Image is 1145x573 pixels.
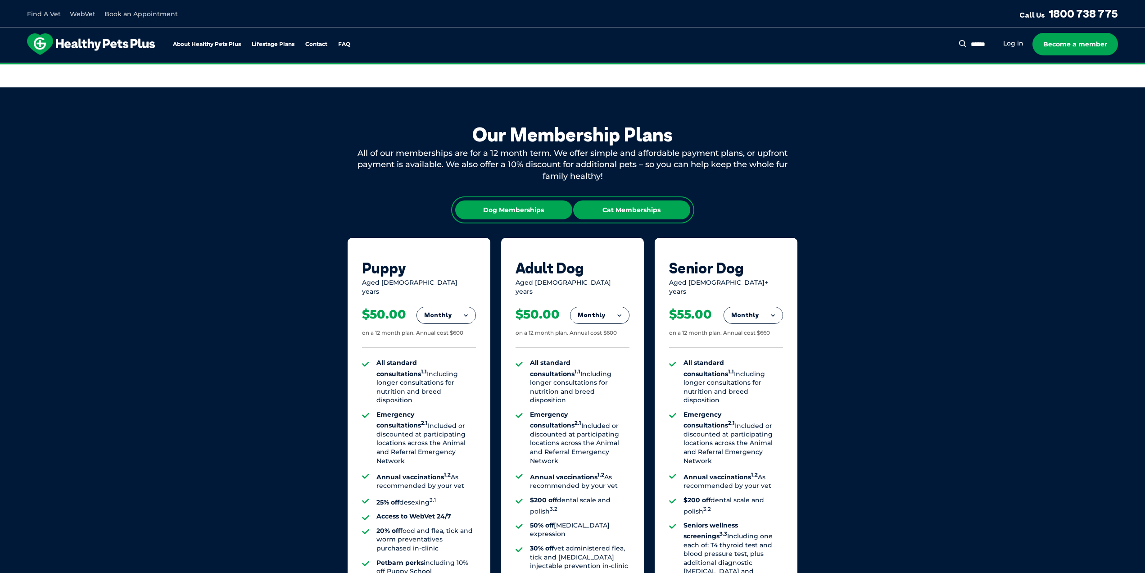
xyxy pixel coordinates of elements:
a: Find A Vet [27,10,61,18]
a: Call Us1800 738 775 [1019,7,1118,20]
div: Dog Memberships [455,200,572,219]
sup: 1.2 [597,472,604,478]
div: All of our memberships are for a 12 month term. We offer simple and affordable payment plans, or ... [348,148,798,182]
div: on a 12 month plan. Annual cost $600 [516,329,617,337]
span: Proactive, preventative wellness program designed to keep your pet healthier and happier for longer [404,63,741,71]
button: Monthly [724,307,783,323]
li: dental scale and polish [530,496,629,516]
a: WebVet [70,10,95,18]
strong: Seniors wellness screenings [683,521,738,540]
button: Search [957,39,968,48]
sup: 3.1 [430,497,436,503]
strong: Access to WebVet 24/7 [376,512,451,520]
sup: 3.3 [720,531,727,537]
sup: 1.1 [728,368,734,375]
a: About Healthy Pets Plus [173,41,241,47]
strong: Emergency consultations [683,410,735,429]
sup: 3.2 [703,506,711,512]
a: FAQ [338,41,350,47]
sup: 3.2 [550,506,557,512]
div: $50.00 [362,307,406,322]
div: Our Membership Plans [348,123,798,146]
li: dental scale and polish [683,496,783,516]
li: vet administered flea, tick and [MEDICAL_DATA] injectable prevention in-clinic [530,544,629,571]
strong: Annual vaccinations [683,473,758,481]
sup: 1.2 [444,472,451,478]
strong: Emergency consultations [376,410,428,429]
div: Aged [DEMOGRAPHIC_DATA] years [516,278,629,296]
div: Puppy [362,259,476,277]
div: Aged [DEMOGRAPHIC_DATA] years [362,278,476,296]
strong: 30% off [530,544,554,552]
a: Become a member [1032,33,1118,55]
div: Cat Memberships [573,200,690,219]
strong: All standard consultations [530,359,580,377]
div: on a 12 month plan. Annual cost $600 [362,329,463,337]
div: $50.00 [516,307,560,322]
div: Adult Dog [516,259,629,277]
li: food and flea, tick and worm preventatives purchased in-clinic [376,527,476,553]
a: Log in [1003,39,1023,48]
li: Including longer consultations for nutrition and breed disposition [376,359,476,405]
sup: 2.1 [421,420,428,427]
strong: Emergency consultations [530,410,581,429]
sup: 1.1 [575,368,580,375]
strong: All standard consultations [683,359,734,377]
div: $55.00 [669,307,712,322]
img: hpp-logo [27,33,155,55]
strong: 50% off [530,521,554,529]
strong: Annual vaccinations [530,473,604,481]
button: Monthly [417,307,475,323]
strong: Annual vaccinations [376,473,451,481]
button: Monthly [570,307,629,323]
sup: 2.1 [728,420,735,427]
li: As recommended by your vet [683,471,783,491]
sup: 1.1 [421,368,427,375]
strong: Petbarn perks [376,559,424,567]
li: Included or discounted at participating locations across the Animal and Referral Emergency Network [376,410,476,465]
sup: 2.1 [575,420,581,427]
li: Including longer consultations for nutrition and breed disposition [683,359,783,405]
strong: All standard consultations [376,359,427,377]
li: Included or discounted at participating locations across the Animal and Referral Emergency Network [530,410,629,465]
strong: $200 off [683,496,711,504]
a: Lifestage Plans [252,41,294,47]
li: Included or discounted at participating locations across the Animal and Referral Emergency Network [683,410,783,465]
li: desexing [376,496,476,507]
strong: 25% off [376,498,399,506]
div: Aged [DEMOGRAPHIC_DATA]+ years [669,278,783,296]
span: Call Us [1019,10,1045,19]
div: on a 12 month plan. Annual cost $660 [669,329,770,337]
strong: $200 off [530,496,557,504]
div: Senior Dog [669,259,783,277]
li: Including longer consultations for nutrition and breed disposition [530,359,629,405]
a: Contact [305,41,327,47]
strong: 20% off [376,527,400,535]
a: Book an Appointment [104,10,178,18]
sup: 1.2 [751,472,758,478]
li: As recommended by your vet [376,471,476,491]
li: [MEDICAL_DATA] expression [530,521,629,539]
li: As recommended by your vet [530,471,629,491]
